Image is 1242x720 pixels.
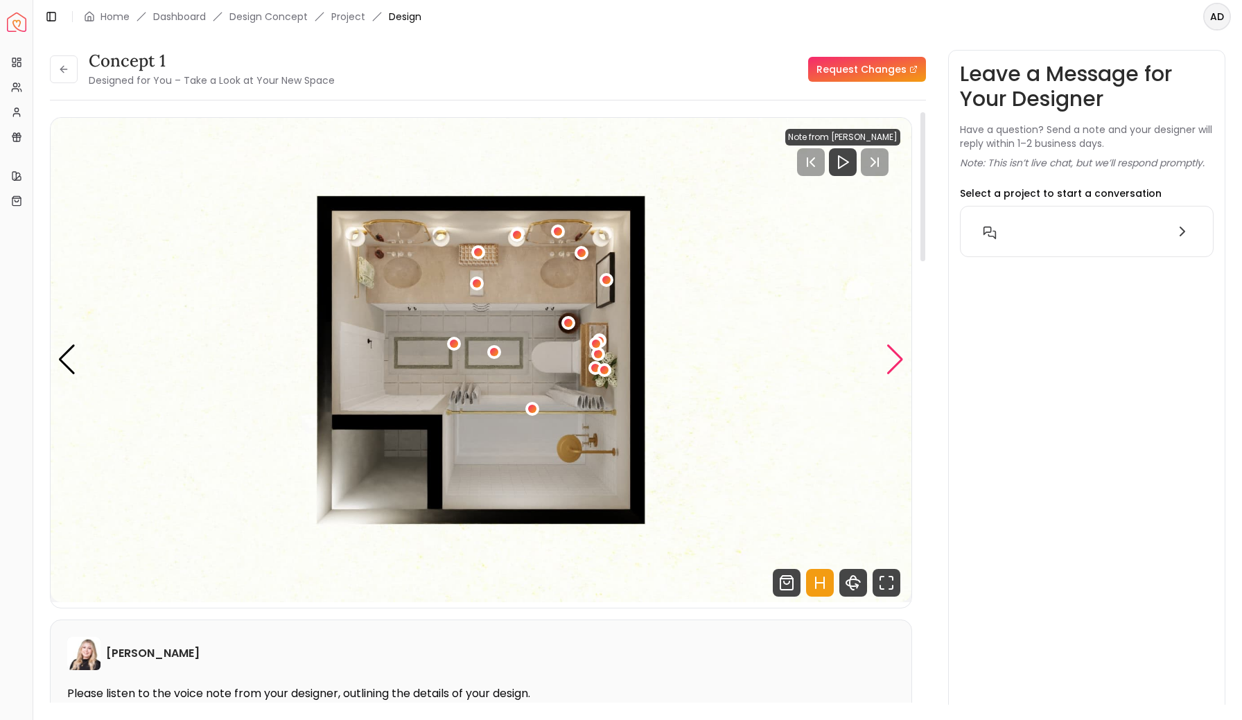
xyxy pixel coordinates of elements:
h3: Leave a Message for Your Designer [960,62,1214,112]
a: Project [331,10,365,24]
p: Please listen to the voice note from your designer, outlining the details of your design. [67,687,895,701]
li: Design Concept [229,10,308,24]
span: AD [1205,4,1230,29]
p: Have a question? Send a note and your designer will reply within 1–2 business days. [960,123,1214,150]
h6: [PERSON_NAME] [106,645,200,662]
svg: Play [834,154,851,170]
a: Spacejoy [7,12,26,32]
img: Design Render 1 [51,118,911,602]
nav: breadcrumb [84,10,421,24]
span: Design [389,10,421,24]
div: 1 / 5 [51,118,911,602]
p: Note: This isn’t live chat, but we’ll respond promptly. [960,156,1205,170]
svg: Fullscreen [873,569,900,597]
div: Next slide [886,344,904,375]
svg: Hotspots Toggle [806,569,834,597]
img: Hannah James [67,637,100,670]
div: Carousel [51,118,911,602]
div: Note from [PERSON_NAME] [785,129,900,146]
button: AD [1203,3,1231,30]
img: Spacejoy Logo [7,12,26,32]
h3: concept 1 [89,50,335,72]
div: Previous slide [58,344,76,375]
a: Home [100,10,130,24]
svg: Shop Products from this design [773,569,801,597]
a: Request Changes [808,57,926,82]
a: Dashboard [153,10,206,24]
small: Designed for You – Take a Look at Your New Space [89,73,335,87]
svg: 360 View [839,569,867,597]
p: Select a project to start a conversation [960,186,1162,200]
